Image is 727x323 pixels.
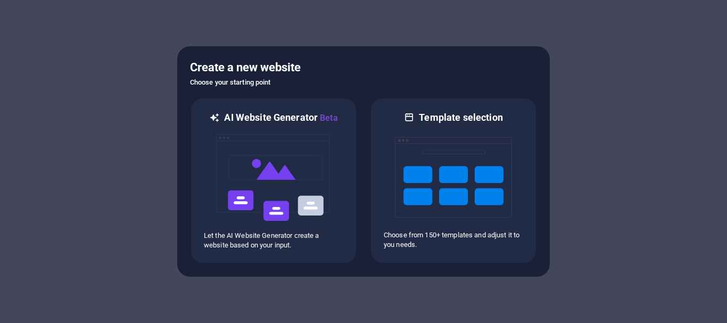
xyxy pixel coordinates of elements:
[190,97,357,264] div: AI Website GeneratorBetaaiLet the AI Website Generator create a website based on your input.
[190,76,537,89] h6: Choose your starting point
[318,113,338,123] span: Beta
[190,59,537,76] h5: Create a new website
[419,111,502,124] h6: Template selection
[215,125,332,231] img: ai
[224,111,337,125] h6: AI Website Generator
[384,230,523,250] p: Choose from 150+ templates and adjust it to you needs.
[204,231,343,250] p: Let the AI Website Generator create a website based on your input.
[370,97,537,264] div: Template selectionChoose from 150+ templates and adjust it to you needs.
